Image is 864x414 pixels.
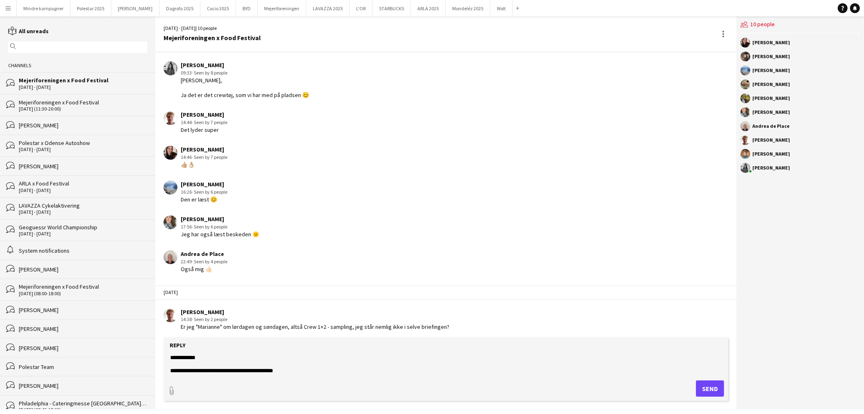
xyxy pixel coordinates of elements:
[752,110,790,115] div: [PERSON_NAME]
[181,323,449,330] div: Er jeg "Marianne" om lørdagen og søndagen, altså Crew 1+2 - sampling, jeg står nemlig ikke i selv...
[306,0,350,16] button: LAVAZZA 2025
[192,119,227,125] span: · Seen by 7 people
[181,69,309,77] div: 09:33
[8,27,49,35] a: All unreads
[159,0,200,16] button: Dagrofa 2025
[19,306,147,314] div: [PERSON_NAME]
[19,400,147,407] div: Philadelphia - Cateringmesse [GEOGRAPHIC_DATA], Grenade - Cateringmesse Nord
[696,380,724,397] button: Send
[17,0,70,16] button: Mindre kampagner
[752,138,790,143] div: [PERSON_NAME]
[373,0,411,16] button: STARBUCKS
[19,188,147,193] div: [DATE] - [DATE]
[19,344,147,352] div: [PERSON_NAME]
[19,147,147,152] div: [DATE] - [DATE]
[181,196,227,203] div: Den er læst 😊
[350,0,373,16] button: L'OR
[192,189,227,195] span: · Seen by 6 people
[19,106,147,112] div: [DATE] (11:30-20:00)
[236,0,258,16] button: BYD
[181,223,259,231] div: 17:56
[170,342,186,349] label: Reply
[192,316,227,322] span: · Seen by 2 people
[752,152,790,156] div: [PERSON_NAME]
[19,325,147,333] div: [PERSON_NAME]
[19,231,147,237] div: [DATE] - [DATE]
[181,258,227,265] div: 22:49
[111,0,159,16] button: [PERSON_NAME]
[19,407,147,413] div: [DATE] (08:45-18:00)
[741,16,860,34] div: 10 people
[19,266,147,273] div: [PERSON_NAME]
[19,99,147,106] div: Mejeriforeningen x Food Festival
[752,124,790,129] div: Andrea de Place
[411,0,446,16] button: ARLA 2025
[200,0,236,16] button: Cocio 2025
[19,139,147,147] div: Polestar x Odense Autoshow
[181,316,449,323] div: 14:38
[752,54,790,59] div: [PERSON_NAME]
[181,265,227,273] div: Også mig 👍🏻
[192,224,227,230] span: · Seen by 6 people
[19,363,147,371] div: Polestar Team
[181,161,227,168] div: 👍🏼👌🏼
[181,61,309,69] div: [PERSON_NAME]
[19,202,147,209] div: LAVAZZA Cykelaktivering
[19,224,147,231] div: Geoguessr World Championship
[19,122,147,129] div: [PERSON_NAME]
[164,25,261,32] div: [DATE] - [DATE] | 10 people
[19,283,147,290] div: Mejeriforeningen x Food Festival
[181,231,259,238] div: Jeg har også læst beskeden 🌞
[181,126,227,133] div: Det lyder super
[70,0,111,16] button: Polestar 2025
[155,285,736,299] div: [DATE]
[181,188,227,196] div: 16:26
[490,0,513,16] button: Wolt
[192,258,227,265] span: · Seen by 4 people
[19,84,147,90] div: [DATE] - [DATE]
[181,308,449,316] div: [PERSON_NAME]
[19,163,147,170] div: [PERSON_NAME]
[19,180,147,187] div: ARLA x Food Festival
[752,40,790,45] div: [PERSON_NAME]
[19,77,147,84] div: Mejeriforeningen x Food Festival
[181,215,259,223] div: [PERSON_NAME]
[181,250,227,258] div: Andrea de Place
[181,181,227,188] div: [PERSON_NAME]
[164,34,261,41] div: Mejeriforeningen x Food Festival
[752,68,790,73] div: [PERSON_NAME]
[181,111,227,118] div: [PERSON_NAME]
[192,154,227,160] span: · Seen by 7 people
[19,247,147,254] div: System notifications
[181,77,309,99] div: [PERSON_NAME], Ja det er det crewtøj, som vi har med på pladsen 😊
[19,382,147,389] div: [PERSON_NAME]
[752,165,790,170] div: [PERSON_NAME]
[181,154,227,161] div: 14:46
[19,209,147,215] div: [DATE] - [DATE]
[19,291,147,296] div: [DATE] (08:00-18:00)
[752,96,790,101] div: [PERSON_NAME]
[446,0,490,16] button: Mondeléz 2025
[258,0,306,16] button: Mejeriforeningen
[752,82,790,87] div: [PERSON_NAME]
[192,70,227,76] span: · Seen by 8 people
[181,146,227,153] div: [PERSON_NAME]
[181,119,227,126] div: 14:44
